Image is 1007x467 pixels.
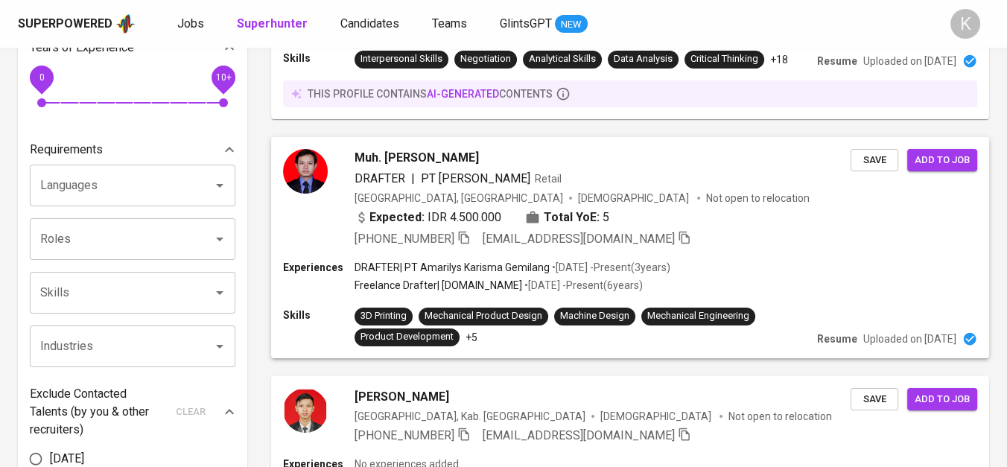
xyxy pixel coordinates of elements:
[30,385,167,439] p: Exclude Contacted Talents (by you & other recruiters)
[340,16,399,31] span: Candidates
[283,308,355,323] p: Skills
[603,209,609,226] span: 5
[907,149,977,172] button: Add to job
[728,409,832,424] p: Not open to relocation
[209,229,230,250] button: Open
[355,149,479,167] span: Muh. [PERSON_NAME]
[355,209,501,226] div: IDR 4.500.000
[560,309,629,323] div: Machine Design
[360,52,442,66] div: Interpersonal Skills
[355,428,454,442] span: [PHONE_NUMBER]
[647,309,749,323] div: Mechanical Engineering
[858,391,891,408] span: Save
[851,388,898,411] button: Save
[30,385,235,439] div: Exclude Contacted Talents (by you & other recruiters)clear
[283,388,328,433] img: 9480cbab3d4b733db9fdbd56f27a6cdc.jpg
[544,209,600,226] b: Total YoE:
[550,260,670,275] p: • [DATE] - Present ( 3 years )
[283,149,328,194] img: 9b7c80a4693adaf4f9d18ad09d38a017.jpg
[39,72,44,83] span: 0
[915,152,970,169] span: Add to job
[30,135,235,165] div: Requirements
[425,309,542,323] div: Mechanical Product Design
[578,191,691,206] span: [DEMOGRAPHIC_DATA]
[950,9,980,39] div: K
[355,232,454,246] span: [PHONE_NUMBER]
[421,171,530,185] span: PT [PERSON_NAME]
[483,428,675,442] span: [EMAIL_ADDRESS][DOMAIN_NAME]
[432,15,470,34] a: Teams
[237,15,311,34] a: Superhunter
[500,15,588,34] a: GlintsGPT NEW
[411,170,415,188] span: |
[690,52,758,66] div: Critical Thinking
[360,309,407,323] div: 3D Printing
[30,33,235,63] div: Years of Experience
[529,52,596,66] div: Analytical Skills
[535,173,562,185] span: Retail
[466,330,477,345] p: +5
[237,16,308,31] b: Superhunter
[355,171,405,185] span: DRAFTER
[308,86,553,101] p: this profile contains contents
[215,72,231,83] span: 10+
[30,141,103,159] p: Requirements
[115,13,136,35] img: app logo
[863,54,956,69] p: Uploaded on [DATE]
[355,260,550,275] p: DRAFTER | PT Amarilys Karisma Gemilang
[915,391,970,408] span: Add to job
[355,191,563,206] div: [GEOGRAPHIC_DATA], [GEOGRAPHIC_DATA]
[460,52,511,66] div: Negotiation
[614,52,673,66] div: Data Analysis
[858,152,891,169] span: Save
[209,282,230,303] button: Open
[18,16,112,33] div: Superpowered
[30,39,134,57] p: Years of Experience
[283,51,355,66] p: Skills
[706,191,810,206] p: Not open to relocation
[600,409,714,424] span: [DEMOGRAPHIC_DATA]
[863,331,956,346] p: Uploaded on [DATE]
[432,16,467,31] span: Teams
[209,175,230,196] button: Open
[483,232,675,246] span: [EMAIL_ADDRESS][DOMAIN_NAME]
[271,137,989,358] a: Muh. [PERSON_NAME]DRAFTER|PT [PERSON_NAME]Retail[GEOGRAPHIC_DATA], [GEOGRAPHIC_DATA][DEMOGRAPHIC_...
[522,278,643,293] p: • [DATE] - Present ( 6 years )
[355,388,449,406] span: [PERSON_NAME]
[851,149,898,172] button: Save
[907,388,977,411] button: Add to job
[355,278,522,293] p: Freelance Drafter | [DOMAIN_NAME]
[770,52,788,67] p: +18
[177,16,204,31] span: Jobs
[340,15,402,34] a: Candidates
[500,16,552,31] span: GlintsGPT
[177,15,207,34] a: Jobs
[555,17,588,32] span: NEW
[360,330,454,344] div: Product Development
[283,260,355,275] p: Experiences
[355,409,585,424] div: [GEOGRAPHIC_DATA], Kab. [GEOGRAPHIC_DATA]
[369,209,425,226] b: Expected:
[209,336,230,357] button: Open
[427,88,499,100] span: AI-generated
[817,54,857,69] p: Resume
[18,13,136,35] a: Superpoweredapp logo
[817,331,857,346] p: Resume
